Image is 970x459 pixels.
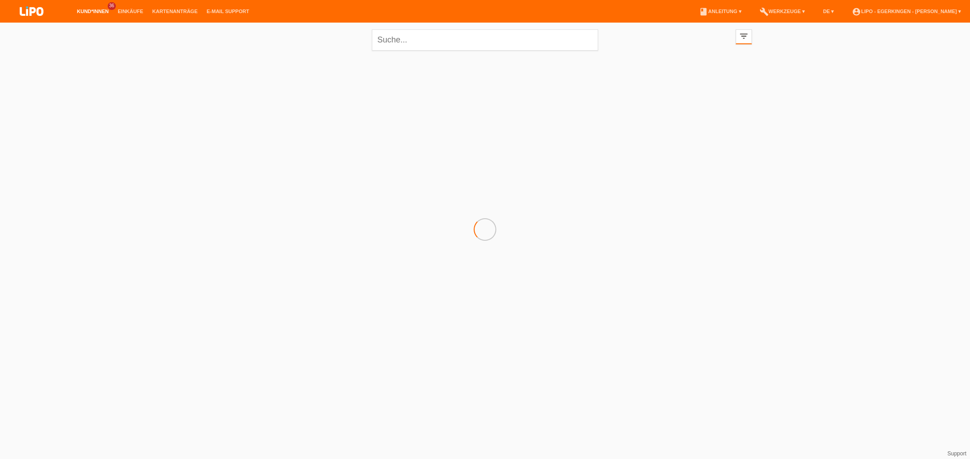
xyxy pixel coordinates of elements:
a: LIPO pay [9,19,54,25]
i: build [760,7,769,16]
input: Suche... [372,29,598,51]
a: E-Mail Support [202,9,254,14]
span: 36 [108,2,116,10]
a: Kund*innen [72,9,113,14]
a: Kartenanträge [148,9,202,14]
a: account_circleLIPO - Egerkingen - [PERSON_NAME] ▾ [847,9,965,14]
a: DE ▾ [818,9,838,14]
i: book [699,7,708,16]
a: Einkäufe [113,9,147,14]
i: account_circle [852,7,861,16]
a: Support [947,450,966,457]
a: buildWerkzeuge ▾ [755,9,810,14]
i: filter_list [739,31,749,41]
a: bookAnleitung ▾ [694,9,746,14]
